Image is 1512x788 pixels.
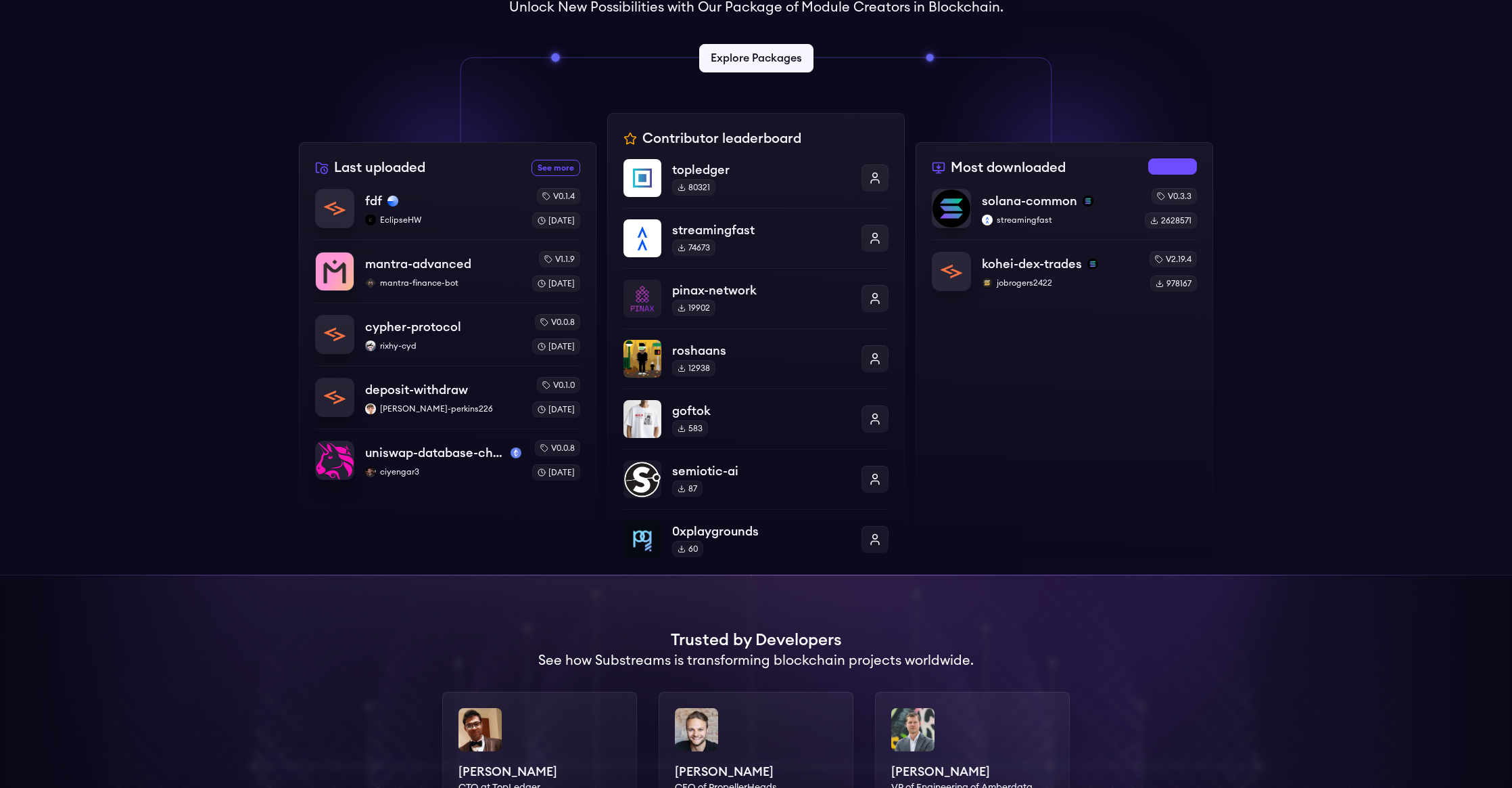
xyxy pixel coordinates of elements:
div: v1.1.9 [539,251,580,267]
div: 80321 [672,179,715,196]
h2: See how Substreams is transforming blockchain projects worldwide. [538,651,974,670]
p: rixhy-cyd [365,341,521,351]
p: solana-common [982,192,1077,211]
a: solana-commonsolana-commonsolanastreamingfaststreamingfastv0.3.32628571 [932,188,1197,240]
div: v0.1.0 [537,377,580,393]
img: pinax-network [623,280,661,318]
img: semiotic-ai [623,460,661,498]
div: v0.0.8 [535,440,580,456]
div: v0.0.8 [535,314,580,330]
div: 87 [672,481,703,497]
div: v2.19.4 [1150,251,1197,267]
p: cypher-protocol [365,318,461,336]
p: streamingfast [672,221,851,240]
img: goftok [623,400,661,438]
a: goftokgoftok583 [623,389,889,449]
img: solana [1083,196,1093,206]
img: streamingfast [623,219,661,257]
img: rixhy-cyd [365,341,376,351]
img: 0xplaygrounds [623,521,661,559]
a: See more recently uploaded packages [531,160,580,176]
img: mantra-advanced [316,253,354,290]
a: See more most downloaded packages [1148,158,1197,175]
div: [DATE] [532,338,580,355]
img: mantra-finance-bot [365,278,376,288]
a: streamingfaststreamingfast74673 [623,208,889,268]
p: kohei-dex-trades [982,255,1082,273]
a: pinax-networkpinax-network19902 [623,268,889,328]
div: 74673 [672,240,715,256]
p: jobrogers2422 [982,278,1139,288]
p: mantra-advanced [365,255,471,273]
img: ciyengar3 [365,466,376,477]
p: [PERSON_NAME]-perkins226 [365,403,521,414]
p: pinax-network [672,281,851,300]
a: cypher-protocolcypher-protocolrixhy-cydrixhy-cydv0.0.8[DATE] [315,303,580,366]
div: [DATE] [532,401,580,418]
img: solana-common [932,190,970,227]
img: victor-perkins226 [365,403,376,414]
img: mainnet [511,447,521,458]
div: v0.3.3 [1152,188,1197,204]
a: fdffdfbaseEclipseHWEclipseHWv0.1.4[DATE] [315,188,580,240]
div: [DATE] [532,276,580,292]
p: topledger [672,160,851,179]
div: 978167 [1150,276,1197,292]
p: EclipseHW [365,215,521,225]
img: streamingfast [982,215,993,225]
p: ciyengar3 [365,466,521,477]
a: 0xplaygrounds0xplaygrounds60 [623,509,889,559]
div: 19902 [672,300,715,316]
img: kohei-dex-trades [932,253,970,290]
p: deposit-withdraw [365,380,468,399]
div: 12938 [672,360,715,376]
a: topledgertopledger80321 [623,159,889,208]
p: semiotic-ai [672,462,851,481]
img: jobrogers2422 [982,278,993,288]
a: roshaansroshaans12938 [623,328,889,389]
div: v0.1.4 [537,188,580,204]
img: EclipseHW [365,215,376,225]
p: roshaans [672,341,851,360]
img: deposit-withdraw [316,378,354,416]
p: mantra-finance-bot [365,278,521,288]
a: mantra-advancedmantra-advancedmantra-finance-botmantra-finance-botv1.1.9[DATE] [315,240,580,303]
a: semiotic-aisemiotic-ai87 [623,449,889,509]
img: solana [1087,259,1098,269]
a: kohei-dex-tradeskohei-dex-tradessolanajobrogers2422jobrogers2422v2.19.4978167 [932,240,1197,292]
img: uniswap-database-changes-mainnet [316,441,354,479]
div: 583 [672,420,708,437]
img: fdf [316,190,354,227]
img: topledger [623,159,661,197]
p: uniswap-database-changes-mainnet [365,443,505,462]
img: cypher-protocol [316,315,354,353]
div: 2628571 [1145,213,1197,229]
p: streamingfast [982,215,1134,225]
div: 60 [672,541,703,557]
img: base [387,196,398,206]
a: uniswap-database-changes-mainnetuniswap-database-changes-mainnetmainnetciyengar3ciyengar3v0.0.8[D... [315,429,580,481]
a: Explore Packages [699,44,813,72]
p: 0xplaygrounds [672,522,851,541]
h1: Trusted by Developers [671,630,842,651]
img: roshaans [623,340,661,378]
div: [DATE] [532,464,580,481]
p: goftok [672,401,851,420]
a: deposit-withdrawdeposit-withdrawvictor-perkins226[PERSON_NAME]-perkins226v0.1.0[DATE] [315,366,580,429]
p: fdf [365,192,382,211]
div: [DATE] [532,213,580,229]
